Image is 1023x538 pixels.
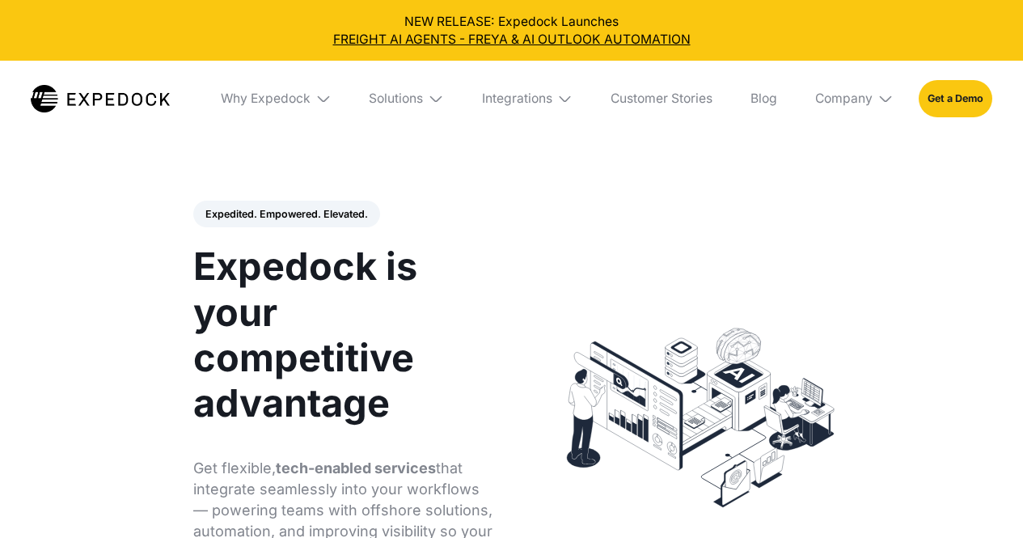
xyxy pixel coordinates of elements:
[598,61,725,137] a: Customer Stories
[13,31,1011,49] a: FREIGHT AI AGENTS - FREYA & AI OUTLOOK AUTOMATION
[193,244,493,426] h1: Expedock is your competitive advantage
[738,61,790,137] a: Blog
[815,91,873,107] div: Company
[221,91,311,107] div: Why Expedock
[13,13,1011,49] div: NEW RELEASE: Expedock Launches
[482,91,552,107] div: Integrations
[276,460,436,477] strong: tech-enabled services
[919,80,992,116] a: Get a Demo
[369,91,423,107] div: Solutions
